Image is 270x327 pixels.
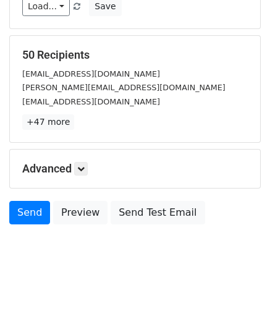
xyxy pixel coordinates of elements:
[22,114,74,130] a: +47 more
[22,48,248,62] h5: 50 Recipients
[22,69,160,79] small: [EMAIL_ADDRESS][DOMAIN_NAME]
[9,201,50,224] a: Send
[208,268,270,327] iframe: Chat Widget
[53,201,108,224] a: Preview
[22,83,226,92] small: [PERSON_NAME][EMAIL_ADDRESS][DOMAIN_NAME]
[22,97,160,106] small: [EMAIL_ADDRESS][DOMAIN_NAME]
[111,201,205,224] a: Send Test Email
[22,162,248,176] h5: Advanced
